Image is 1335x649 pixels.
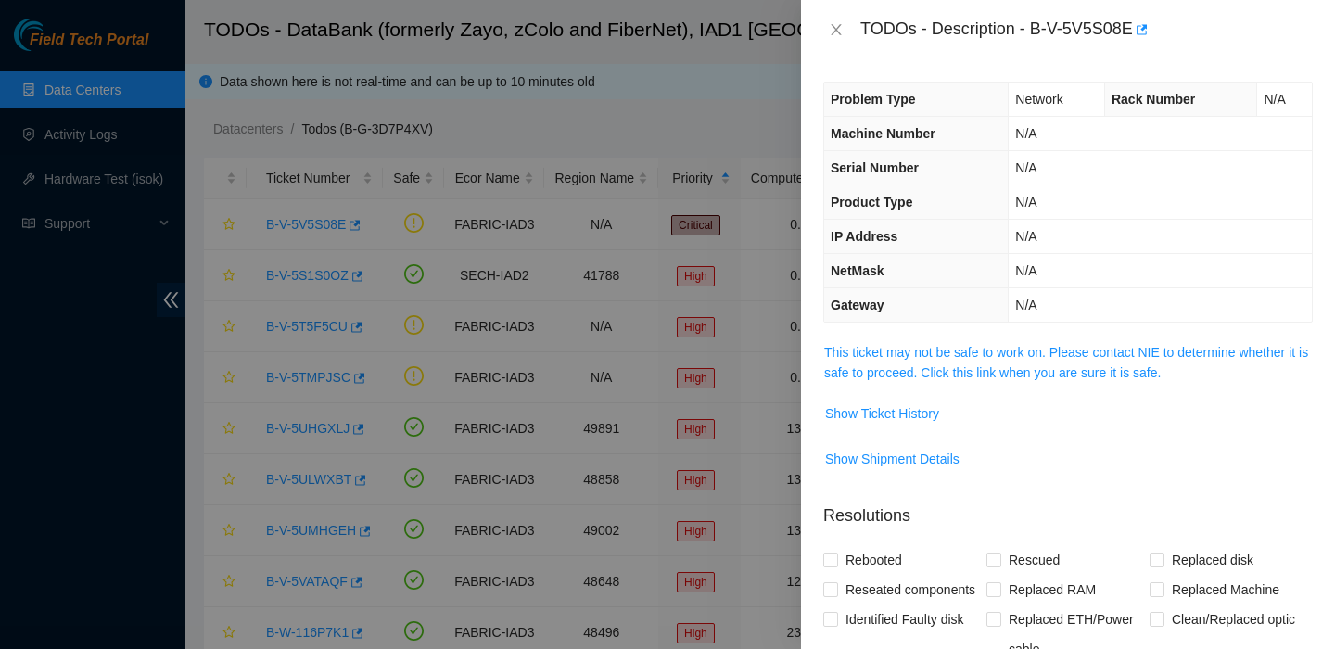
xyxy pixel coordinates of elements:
div: TODOs - Description - B-V-5V5S08E [860,15,1313,45]
span: Gateway [831,298,884,312]
button: Show Ticket History [824,399,940,428]
span: IP Address [831,229,897,244]
button: Show Shipment Details [824,444,960,474]
span: Identified Faulty disk [838,604,972,634]
span: N/A [1015,298,1036,312]
span: Rescued [1001,545,1067,575]
p: Resolutions [823,489,1313,528]
span: Show Ticket History [825,403,939,424]
button: Close [823,21,849,39]
span: Product Type [831,195,912,210]
span: close [829,22,844,37]
span: Replaced disk [1164,545,1261,575]
span: Problem Type [831,92,916,107]
span: Reseated components [838,575,983,604]
span: N/A [1015,126,1036,141]
span: Replaced Machine [1164,575,1287,604]
span: N/A [1264,92,1285,107]
span: Serial Number [831,160,919,175]
span: Network [1015,92,1062,107]
span: NetMask [831,263,884,278]
a: This ticket may not be safe to work on. Please contact NIE to determine whether it is safe to pro... [824,345,1308,380]
span: N/A [1015,229,1036,244]
span: Show Shipment Details [825,449,960,469]
span: Machine Number [831,126,935,141]
span: Clean/Replaced optic [1164,604,1303,634]
span: N/A [1015,160,1036,175]
span: N/A [1015,195,1036,210]
span: Rebooted [838,545,909,575]
span: N/A [1015,263,1036,278]
span: Replaced RAM [1001,575,1103,604]
span: Rack Number [1112,92,1195,107]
